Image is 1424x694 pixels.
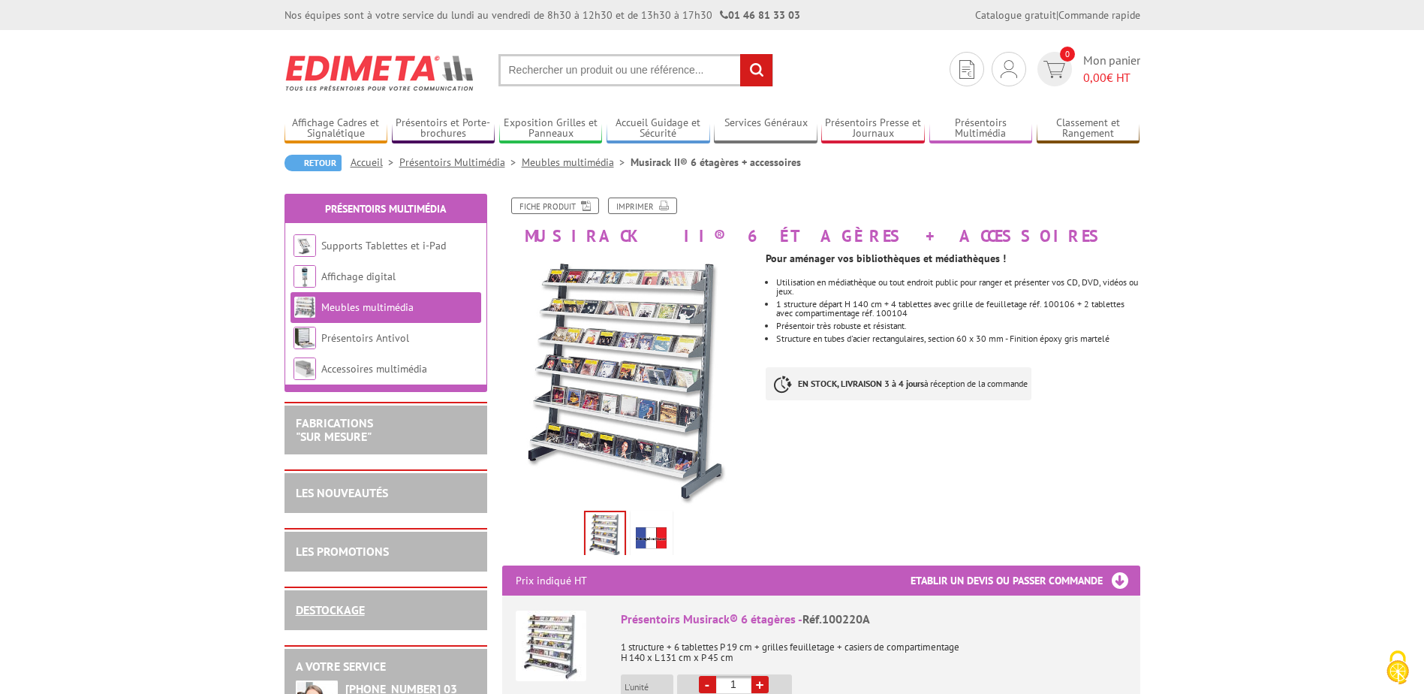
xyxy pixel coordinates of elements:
img: Supports Tablettes et i-Pad [294,234,316,257]
a: FABRICATIONS"Sur Mesure" [296,415,373,444]
img: edimeta_produit_fabrique_en_france.jpg [634,514,670,560]
a: Affichage digital [321,270,396,283]
span: Mon panier [1083,52,1140,86]
p: Prix indiqué HT [516,566,587,596]
strong: Pour aménager vos bibliothèques et médiathèques ! [766,252,1006,265]
a: Meubles multimédia [522,155,631,169]
div: | [975,8,1140,23]
input: Rechercher un produit ou une référence... [498,54,773,86]
a: Supports Tablettes et i-Pad [321,239,446,252]
div: Nos équipes sont à votre service du lundi au vendredi de 8h30 à 12h30 et de 13h30 à 17h30 [284,8,800,23]
li: 1 structure départ H 140 cm + 4 tablettes avec grille de feuilletage réf. 100106 + 2 tablettes av... [776,300,1140,318]
a: Meubles multimédia [321,300,414,314]
a: LES PROMOTIONS [296,544,389,559]
div: Présentoirs Musirack® 6 étagères - [621,611,1127,628]
li: Musirack II® 6 étagères + accessoires [631,155,801,170]
img: devis rapide [1001,60,1017,78]
a: Classement et Rangement [1037,116,1140,141]
a: Affichage Cadres et Signalétique [284,116,388,141]
span: € HT [1083,69,1140,86]
img: Présentoirs Antivol [294,327,316,349]
strong: EN STOCK, LIVRAISON 3 à 4 jours [798,378,924,389]
img: devis rapide [959,60,974,79]
a: Présentoirs Multimédia [325,202,446,216]
img: meubles_multimedia_100220a.jpg [586,512,625,559]
li: Utilisation en médiathèque ou tout endroit public pour ranger et présenter vos CD, DVD, vidéos ou... [776,278,1140,296]
span: 0,00 [1083,70,1106,85]
a: Présentoirs Multimédia [929,116,1033,141]
a: devis rapide 0 Mon panier 0,00€ HT [1034,52,1140,86]
img: Présentoirs Musirack® 6 étagères [516,611,586,681]
input: rechercher [740,54,772,86]
h3: Etablir un devis ou passer commande [911,566,1140,596]
span: 0 [1060,47,1075,62]
p: L'unité [625,682,673,692]
a: Imprimer [608,198,677,214]
a: Commande rapide [1058,8,1140,22]
a: - [699,676,716,693]
a: Exposition Grilles et Panneaux [499,116,603,141]
div: Structure en tubes d'acier rectangulaires, section 60 x 30 mm - Finition époxy gris martelé [776,334,1140,343]
a: Fiche produit [511,198,599,214]
span: Réf.100220A [802,611,870,626]
img: Affichage digital [294,265,316,288]
a: Présentoirs et Porte-brochures [392,116,495,141]
img: Edimeta [284,45,476,101]
a: Accessoires multimédia [321,362,427,376]
img: meubles_multimedia_100220a.jpg [502,252,755,505]
a: DESTOCKAGE [296,602,365,617]
a: Présentoirs Antivol [321,331,409,345]
a: Accueil Guidage et Sécurité [607,116,710,141]
p: 1 structure + 6 tablettes P 19 cm + grilles feuilletage + casiers de compartimentage H 140 x L 13... [621,632,1127,663]
img: Accessoires multimédia [294,358,316,380]
button: Cookies (fenêtre modale) [1371,643,1424,694]
strong: 01 46 81 33 03 [720,8,800,22]
a: + [751,676,769,693]
p: à réception de la commande [766,367,1031,400]
a: Retour [284,155,342,171]
li: Présentoir très robuste et résistant. [776,321,1140,330]
img: Meubles multimédia [294,296,316,318]
a: Présentoirs Presse et Journaux [821,116,925,141]
a: Accueil [351,155,399,169]
a: LES NOUVEAUTÉS [296,485,388,500]
img: Cookies (fenêtre modale) [1379,649,1416,686]
h2: A votre service [296,660,476,674]
a: Présentoirs Multimédia [399,155,522,169]
img: devis rapide [1043,61,1065,78]
a: Catalogue gratuit [975,8,1056,22]
a: Services Généraux [714,116,817,141]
